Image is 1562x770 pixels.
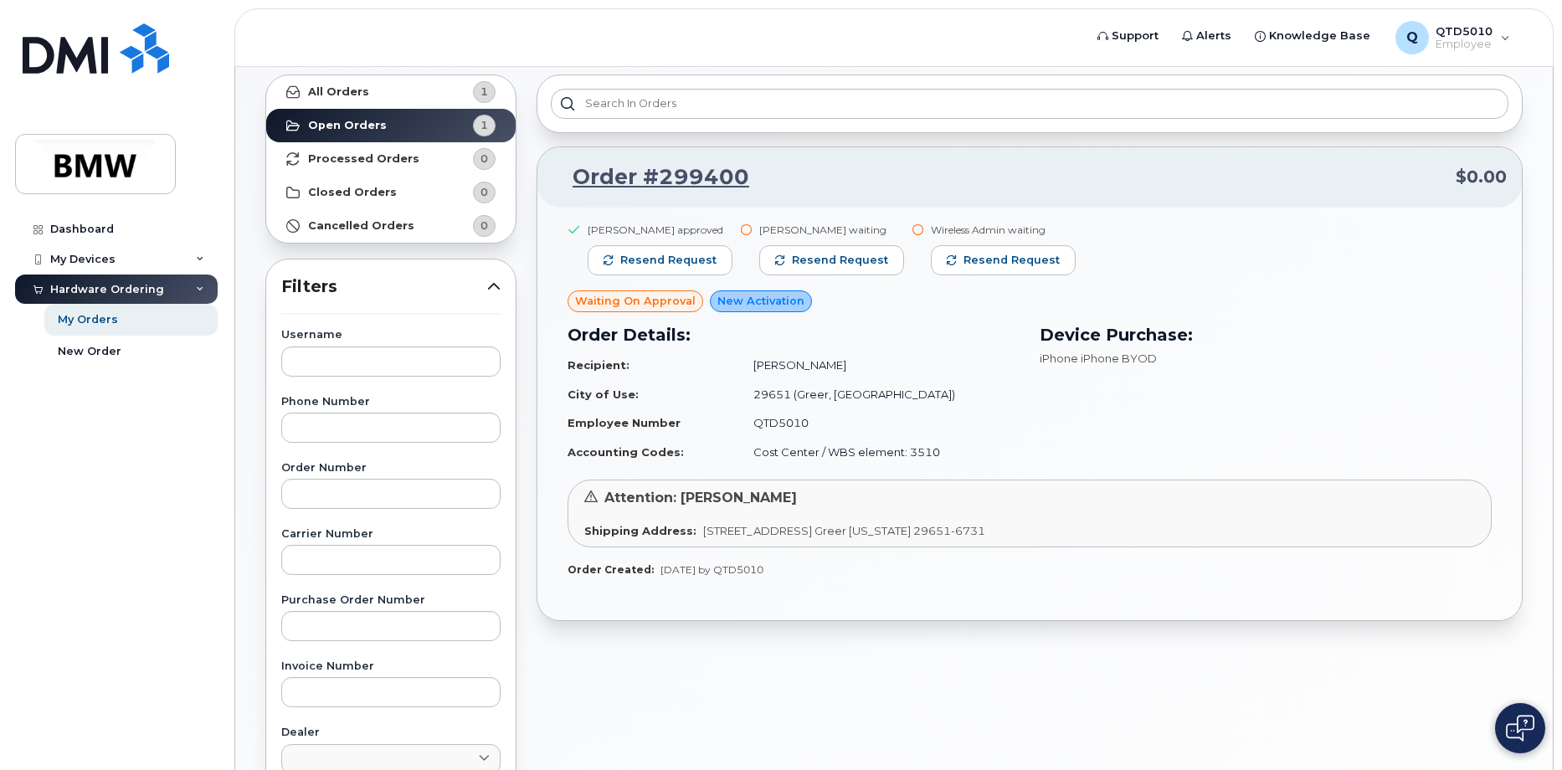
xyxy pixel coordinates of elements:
[1040,352,1157,365] span: iPhone iPhone BYOD
[568,563,654,576] strong: Order Created:
[480,218,488,234] span: 0
[568,388,639,401] strong: City of Use:
[308,119,387,132] strong: Open Orders
[568,416,681,429] strong: Employee Number
[931,223,1076,237] div: Wireless Admin waiting
[551,89,1508,119] input: Search in orders
[266,75,516,109] a: All Orders1
[759,223,904,237] div: [PERSON_NAME] waiting
[480,84,488,100] span: 1
[308,85,369,99] strong: All Orders
[759,245,904,275] button: Resend request
[1456,165,1507,189] span: $0.00
[963,253,1060,268] span: Resend request
[1086,19,1170,53] a: Support
[717,293,804,309] span: New Activation
[281,727,501,738] label: Dealer
[568,322,1020,347] h3: Order Details:
[281,529,501,540] label: Carrier Number
[1196,28,1231,44] span: Alerts
[281,397,501,408] label: Phone Number
[1269,28,1370,44] span: Knowledge Base
[266,109,516,142] a: Open Orders1
[281,275,487,299] span: Filters
[792,253,888,268] span: Resend request
[588,245,732,275] button: Resend request
[281,595,501,606] label: Purchase Order Number
[568,445,684,459] strong: Accounting Codes:
[620,253,717,268] span: Resend request
[584,524,696,537] strong: Shipping Address:
[1170,19,1243,53] a: Alerts
[266,142,516,176] a: Processed Orders0
[281,661,501,672] label: Invoice Number
[1436,38,1493,51] span: Employee
[308,152,419,166] strong: Processed Orders
[1506,715,1534,742] img: Open chat
[281,463,501,474] label: Order Number
[1243,19,1382,53] a: Knowledge Base
[266,209,516,243] a: Cancelled Orders0
[480,151,488,167] span: 0
[738,380,1020,409] td: 29651 (Greer, [GEOGRAPHIC_DATA])
[1406,28,1418,48] span: Q
[738,408,1020,438] td: QTD5010
[552,162,749,192] a: Order #299400
[738,351,1020,380] td: [PERSON_NAME]
[1112,28,1159,44] span: Support
[1040,322,1492,347] h3: Device Purchase:
[1384,21,1522,54] div: QTD5010
[480,117,488,133] span: 1
[568,358,629,372] strong: Recipient:
[660,563,763,576] span: [DATE] by QTD5010
[480,184,488,200] span: 0
[1436,24,1493,38] span: QTD5010
[588,223,732,237] div: [PERSON_NAME] approved
[738,438,1020,467] td: Cost Center / WBS element: 3510
[266,176,516,209] a: Closed Orders0
[308,186,397,199] strong: Closed Orders
[575,293,696,309] span: Waiting On Approval
[703,524,985,537] span: [STREET_ADDRESS] Greer [US_STATE] 29651-6731
[931,245,1076,275] button: Resend request
[604,490,797,506] span: Attention: [PERSON_NAME]
[281,330,501,341] label: Username
[308,219,414,233] strong: Cancelled Orders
